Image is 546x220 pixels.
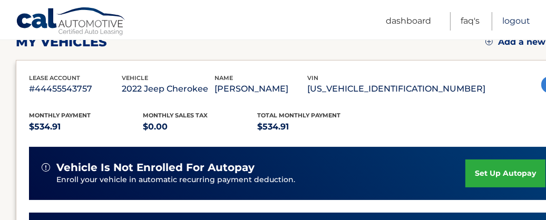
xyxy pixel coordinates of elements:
[56,174,465,186] p: Enroll your vehicle in automatic recurring payment deduction.
[485,38,493,45] img: add.svg
[257,119,372,134] p: $534.91
[16,34,107,50] h2: my vehicles
[29,112,91,119] span: Monthly Payment
[42,163,50,172] img: alert-white.svg
[502,12,530,31] a: Logout
[29,119,143,134] p: $534.91
[461,12,480,31] a: FAQ's
[214,74,233,82] span: name
[122,82,214,96] p: 2022 Jeep Cherokee
[29,74,80,82] span: lease account
[386,12,431,31] a: Dashboard
[307,82,485,96] p: [US_VEHICLE_IDENTIFICATION_NUMBER]
[29,82,122,96] p: #44455543757
[143,119,258,134] p: $0.00
[214,82,307,96] p: [PERSON_NAME]
[122,74,148,82] span: vehicle
[307,74,318,82] span: vin
[257,112,340,119] span: Total Monthly Payment
[56,161,255,174] span: vehicle is not enrolled for autopay
[465,159,545,187] a: set up autopay
[16,7,126,37] a: Cal Automotive
[143,112,208,119] span: Monthly sales Tax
